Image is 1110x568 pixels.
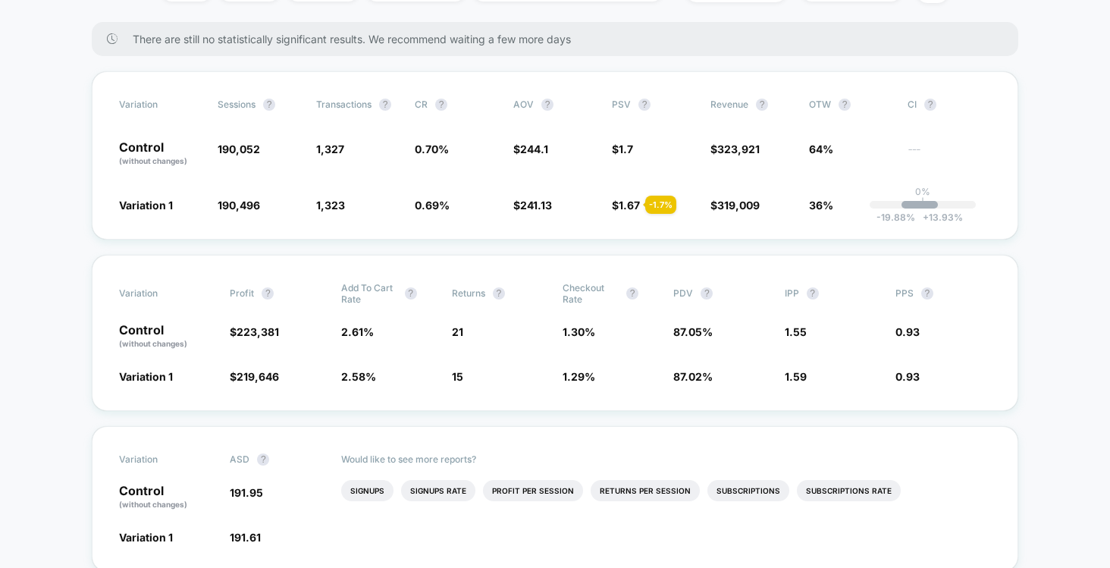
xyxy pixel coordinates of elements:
[908,99,991,111] span: CI
[230,453,249,465] span: ASD
[119,282,202,305] span: Variation
[401,480,475,501] li: Signups Rate
[341,282,397,305] span: Add To Cart Rate
[785,325,807,338] span: 1.55
[895,370,920,383] span: 0.93
[316,199,345,212] span: 1,323
[218,143,260,155] span: 190,052
[785,287,799,299] span: IPP
[673,325,713,338] span: 87.05 %
[483,480,583,501] li: Profit Per Session
[839,99,851,111] button: ?
[405,287,417,300] button: ?
[785,370,807,383] span: 1.59
[119,156,187,165] span: (without changes)
[809,199,833,212] span: 36%
[415,199,450,212] span: 0.69 %
[710,99,748,110] span: Revenue
[341,480,394,501] li: Signups
[612,199,640,212] span: $
[513,99,534,110] span: AOV
[797,480,901,501] li: Subscriptions Rate
[520,143,548,155] span: 244.1
[119,324,215,350] p: Control
[262,287,274,300] button: ?
[807,287,819,300] button: ?
[415,99,428,110] span: CR
[230,531,261,544] span: 191.61
[263,99,275,111] button: ?
[924,99,936,111] button: ?
[645,196,676,214] div: - 1.7 %
[563,325,595,338] span: 1.30 %
[895,325,920,338] span: 0.93
[921,287,933,300] button: ?
[316,99,372,110] span: Transactions
[119,199,173,212] span: Variation 1
[513,143,548,155] span: $
[673,370,713,383] span: 87.02 %
[452,325,463,338] span: 21
[717,199,760,212] span: 319,009
[341,453,992,465] p: Would like to see more reports?
[230,370,279,383] span: $
[756,99,768,111] button: ?
[563,370,595,383] span: 1.29 %
[717,143,760,155] span: 323,921
[218,99,256,110] span: Sessions
[591,480,700,501] li: Returns Per Session
[915,212,963,223] span: 13.93 %
[563,282,619,305] span: Checkout Rate
[619,199,640,212] span: 1.67
[237,370,279,383] span: 219,646
[619,143,633,155] span: 1.7
[710,199,760,212] span: $
[379,99,391,111] button: ?
[452,287,485,299] span: Returns
[218,199,260,212] span: 190,496
[230,325,279,338] span: $
[710,143,760,155] span: $
[119,141,202,167] p: Control
[230,287,254,299] span: Profit
[876,212,915,223] span: -19.88 %
[673,287,693,299] span: PDV
[626,287,638,300] button: ?
[809,143,833,155] span: 64%
[237,325,279,338] span: 223,381
[133,33,988,46] span: There are still no statistically significant results. We recommend waiting a few more days
[119,500,187,509] span: (without changes)
[707,480,789,501] li: Subscriptions
[915,186,930,197] p: 0%
[119,99,202,111] span: Variation
[921,197,924,209] p: |
[638,99,651,111] button: ?
[541,99,553,111] button: ?
[701,287,713,300] button: ?
[119,485,215,510] p: Control
[341,325,374,338] span: 2.61 %
[612,99,631,110] span: PSV
[452,370,463,383] span: 15
[119,339,187,348] span: (without changes)
[316,143,344,155] span: 1,327
[493,287,505,300] button: ?
[612,143,633,155] span: $
[415,143,449,155] span: 0.70 %
[908,145,991,167] span: ---
[435,99,447,111] button: ?
[230,486,263,499] span: 191.95
[341,370,376,383] span: 2.58 %
[520,199,552,212] span: 241.13
[119,453,202,466] span: Variation
[119,370,173,383] span: Variation 1
[257,453,269,466] button: ?
[119,531,173,544] span: Variation 1
[923,212,929,223] span: +
[809,99,892,111] span: OTW
[895,287,914,299] span: PPS
[513,199,552,212] span: $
